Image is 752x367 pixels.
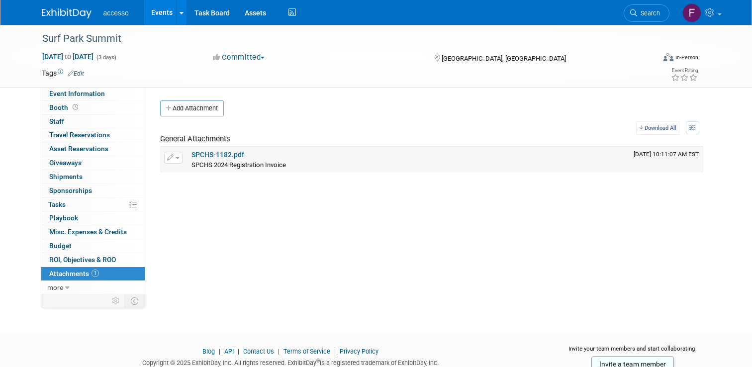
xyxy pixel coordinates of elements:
[663,53,673,61] img: Format-Inperson.png
[49,117,64,125] span: Staff
[41,198,145,211] a: Tasks
[41,211,145,225] a: Playbook
[555,345,711,360] div: Invite your team members and start collaborating:
[124,294,145,307] td: Toggle Event Tabs
[224,348,234,355] a: API
[49,228,127,236] span: Misc. Expenses & Credits
[48,200,66,208] span: Tasks
[39,30,643,48] div: Surf Park Summit
[160,100,224,116] button: Add Attachment
[340,348,378,355] a: Privacy Policy
[209,52,269,63] button: Committed
[95,54,116,61] span: (3 days)
[41,184,145,197] a: Sponsorships
[41,156,145,170] a: Giveaways
[41,142,145,156] a: Asset Reservations
[103,9,129,17] span: accesso
[42,52,94,61] span: [DATE] [DATE]
[63,53,73,61] span: to
[202,348,215,355] a: Blog
[41,239,145,253] a: Budget
[675,54,698,61] div: In-Person
[634,151,699,158] span: Upload Timestamp
[41,115,145,128] a: Staff
[49,256,116,264] span: ROI, Objectives & ROO
[637,9,660,17] span: Search
[276,348,282,355] span: |
[41,101,145,114] a: Booth
[107,294,125,307] td: Personalize Event Tab Strip
[624,4,669,22] a: Search
[49,145,108,153] span: Asset Reservations
[49,103,80,111] span: Booth
[630,147,703,172] td: Upload Timestamp
[49,270,99,277] span: Attachments
[235,348,242,355] span: |
[243,348,274,355] a: Contact Us
[191,151,244,159] a: SPCHS-1182.pdf
[682,3,701,22] img: Flannery Higgins
[68,70,84,77] a: Edit
[49,159,82,167] span: Giveaways
[71,103,80,111] span: Booth not reserved yet
[41,128,145,142] a: Travel Reservations
[49,90,105,97] span: Event Information
[160,134,230,143] span: General Attachments
[47,283,63,291] span: more
[49,131,110,139] span: Travel Reservations
[442,55,566,62] span: [GEOGRAPHIC_DATA], [GEOGRAPHIC_DATA]
[42,8,92,18] img: ExhibitDay
[216,348,223,355] span: |
[191,161,286,169] span: SPCHS 2024 Registration Invoice
[41,267,145,280] a: Attachments1
[332,348,338,355] span: |
[42,68,84,78] td: Tags
[49,214,78,222] span: Playbook
[41,225,145,239] a: Misc. Expenses & Credits
[49,242,72,250] span: Budget
[41,281,145,294] a: more
[49,173,83,181] span: Shipments
[601,52,698,67] div: Event Format
[636,121,679,135] a: Download All
[41,87,145,100] a: Event Information
[41,170,145,183] a: Shipments
[92,270,99,277] span: 1
[283,348,330,355] a: Terms of Service
[316,358,320,364] sup: ®
[49,186,92,194] span: Sponsorships
[671,68,698,73] div: Event Rating
[41,253,145,267] a: ROI, Objectives & ROO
